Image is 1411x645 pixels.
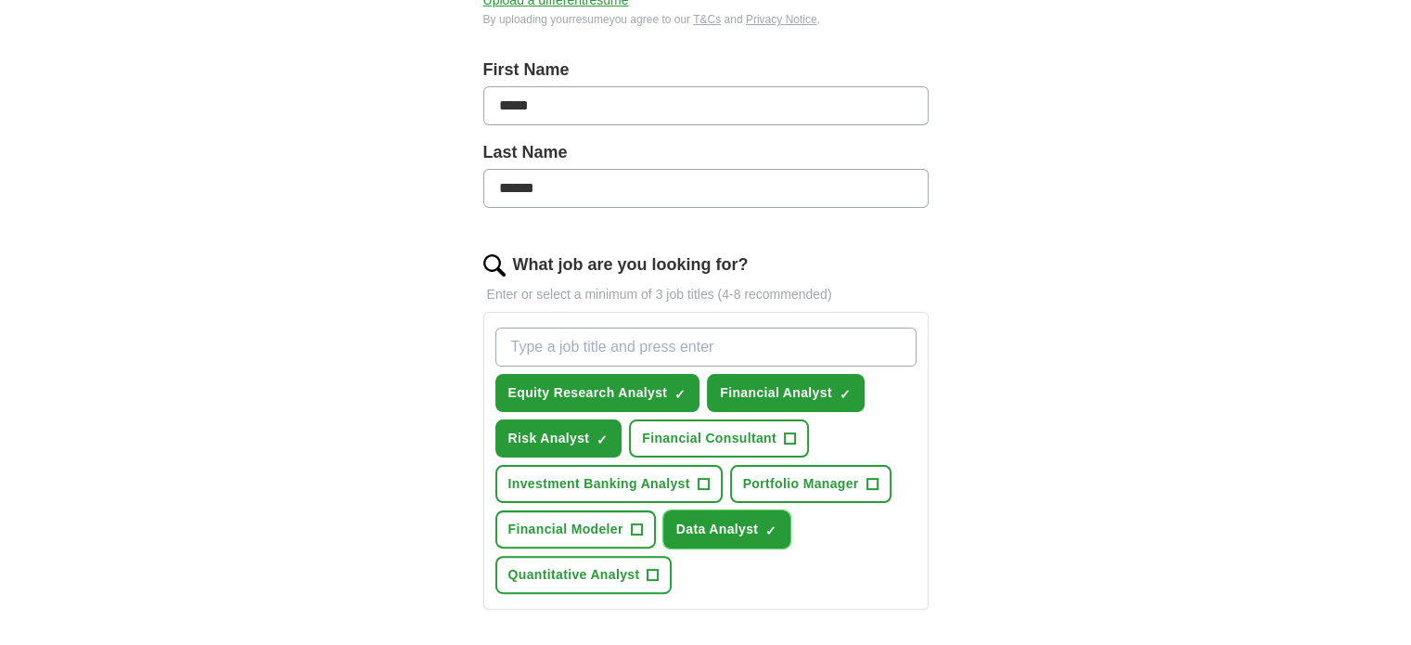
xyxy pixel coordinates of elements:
[508,429,590,448] span: Risk Analyst
[840,387,851,402] span: ✓
[720,383,832,403] span: Financial Analyst
[508,565,640,585] span: Quantitative Analyst
[483,11,929,28] div: By uploading your resume you agree to our and .
[483,285,929,304] p: Enter or select a minimum of 3 job titles (4-8 recommended)
[495,510,656,548] button: Financial Modeler
[495,556,673,594] button: Quantitative Analyst
[642,429,776,448] span: Financial Consultant
[707,374,865,412] button: Financial Analyst✓
[674,387,686,402] span: ✓
[746,13,817,26] a: Privacy Notice
[508,474,690,494] span: Investment Banking Analyst
[743,474,859,494] span: Portfolio Manager
[508,383,668,403] span: Equity Research Analyst
[495,465,723,503] button: Investment Banking Analyst
[629,419,809,458] button: Financial Consultant
[483,254,506,277] img: search.png
[513,252,749,277] label: What job are you looking for?
[663,510,791,548] button: Data Analyst✓
[483,140,929,165] label: Last Name
[495,374,700,412] button: Equity Research Analyst✓
[765,523,776,538] span: ✓
[730,465,891,503] button: Portfolio Manager
[693,13,721,26] a: T&Cs
[676,520,759,539] span: Data Analyst
[483,58,929,83] label: First Name
[508,520,623,539] span: Financial Modeler
[495,328,917,367] input: Type a job title and press enter
[596,432,608,447] span: ✓
[495,419,622,458] button: Risk Analyst✓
